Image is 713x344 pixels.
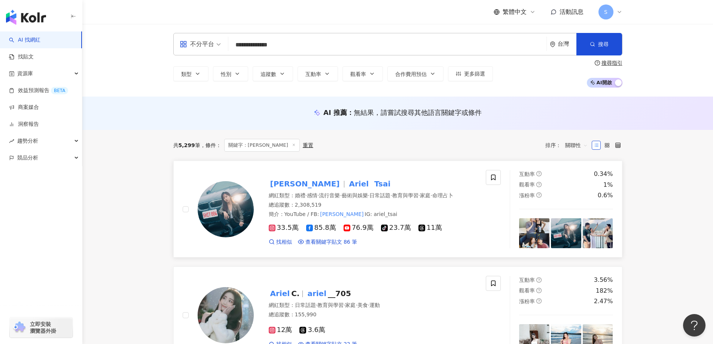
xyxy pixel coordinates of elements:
[173,66,208,81] button: 類型
[9,87,68,94] a: 效益預測報告BETA
[369,302,380,308] span: 運動
[558,41,576,47] div: 台灣
[519,192,535,198] span: 漲粉率
[357,302,368,308] span: 美食
[276,238,292,246] span: 找相似
[316,302,317,308] span: ·
[519,277,535,283] span: 互動率
[519,287,535,293] span: 觀看率
[269,192,477,200] div: 網紅類型 ：
[340,192,341,198] span: ·
[603,181,613,189] div: 1%
[519,298,535,304] span: 漲粉率
[317,192,319,198] span: ·
[596,287,613,295] div: 182%
[6,10,46,25] img: logo
[604,8,607,16] span: S
[319,210,365,218] mark: [PERSON_NAME]
[180,38,214,50] div: 不分平台
[373,178,392,190] mark: Tsai
[173,142,200,148] div: 共 筆
[179,142,195,148] span: 5,299
[598,191,613,200] div: 0.6%
[536,298,542,304] span: question-circle
[576,33,622,55] button: 搜尋
[299,326,325,334] span: 3.6萬
[198,287,254,343] img: KOL Avatar
[180,40,187,48] span: appstore
[269,201,477,209] div: 總追蹤數 ： 2,308,519
[221,71,231,77] span: 性別
[420,192,430,198] span: 家庭
[387,66,444,81] button: 合作費用預估
[17,65,33,82] span: 資源庫
[306,224,336,232] span: 85.8萬
[295,192,305,198] span: 婚禮
[10,317,73,338] a: chrome extension立即安裝 瀏覽器外掛
[319,192,340,198] span: 流行音樂
[253,66,293,81] button: 追蹤數
[303,142,313,148] div: 重置
[260,71,276,77] span: 追蹤數
[560,8,583,15] span: 活動訊息
[595,60,600,66] span: question-circle
[17,149,38,166] span: 競品分析
[269,302,477,309] div: 網紅類型 ：
[565,139,588,151] span: 關聯性
[601,60,622,66] div: 搜尋指引
[269,287,292,299] mark: Ariel
[390,192,392,198] span: ·
[381,224,411,232] span: 23.7萬
[9,36,40,44] a: searchAI 找網紅
[448,66,493,81] button: 更多篩選
[347,178,370,190] mark: Ariel
[536,182,542,187] span: question-circle
[269,210,397,218] span: 簡介 ：
[9,121,39,128] a: 洞察報告
[369,192,390,198] span: 日常話題
[298,66,338,81] button: 互動率
[519,171,535,177] span: 互動率
[368,192,369,198] span: ·
[344,302,345,308] span: ·
[269,311,477,319] div: 總追蹤數 ： 155,990
[345,302,356,308] span: 家庭
[9,138,14,144] span: rise
[550,42,555,47] span: environment
[598,41,609,47] span: 搜尋
[295,302,316,308] span: 日常話題
[12,322,27,334] img: chrome extension
[213,66,248,81] button: 性別
[328,289,351,298] span: __705
[306,287,328,299] mark: ariel
[200,142,221,148] span: 條件 ：
[350,71,366,77] span: 觀看率
[368,302,369,308] span: ·
[269,238,292,246] a: 找相似
[284,211,319,217] span: YouTube / FB:
[198,181,254,237] img: KOL Avatar
[342,66,383,81] button: 觀看率
[392,192,418,198] span: 教育與學習
[344,224,374,232] span: 76.9萬
[305,192,307,198] span: ·
[519,218,549,249] img: post-image
[683,314,706,337] iframe: Help Scout Beacon - Open
[594,170,613,178] div: 0.34%
[298,238,357,246] a: 查看關鍵字貼文 86 筆
[430,192,432,198] span: ·
[291,289,299,298] span: C.
[503,8,527,16] span: 繁體中文
[536,171,542,176] span: question-circle
[323,108,482,117] div: AI 推薦 ：
[317,302,344,308] span: 教育與學習
[432,192,453,198] span: 命理占卜
[173,161,622,258] a: KOL Avatar[PERSON_NAME]ArielTsai網紅類型：婚禮·感情·流行音樂·藝術與娛樂·日常話題·教育與學習·家庭·命理占卜總追蹤數：2,308,519簡介：YouTube ...
[305,71,321,77] span: 互動率
[269,178,341,190] mark: [PERSON_NAME]
[307,192,317,198] span: 感情
[181,71,192,77] span: 類型
[17,133,38,149] span: 趨勢分析
[536,288,542,293] span: question-circle
[269,224,299,232] span: 33.5萬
